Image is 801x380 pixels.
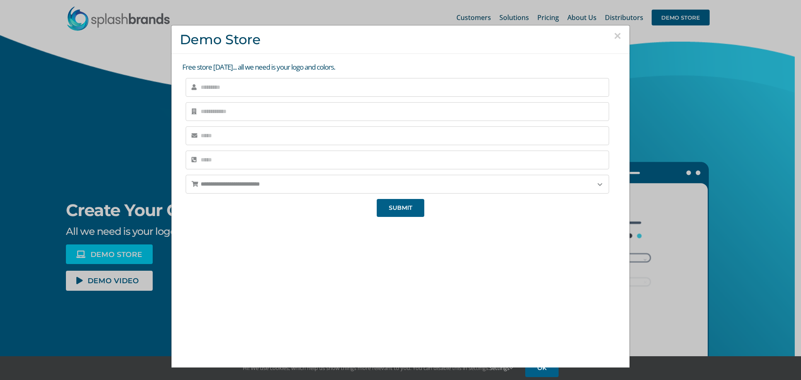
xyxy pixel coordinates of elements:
h3: Demo Store [180,32,621,47]
span: SUBMIT [389,204,412,211]
p: Free store [DATE]... all we need is your logo and colors. [182,62,621,73]
button: Close [614,30,621,42]
iframe: SplashBrands Demo Store Overview [263,223,538,377]
button: SUBMIT [377,199,424,217]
